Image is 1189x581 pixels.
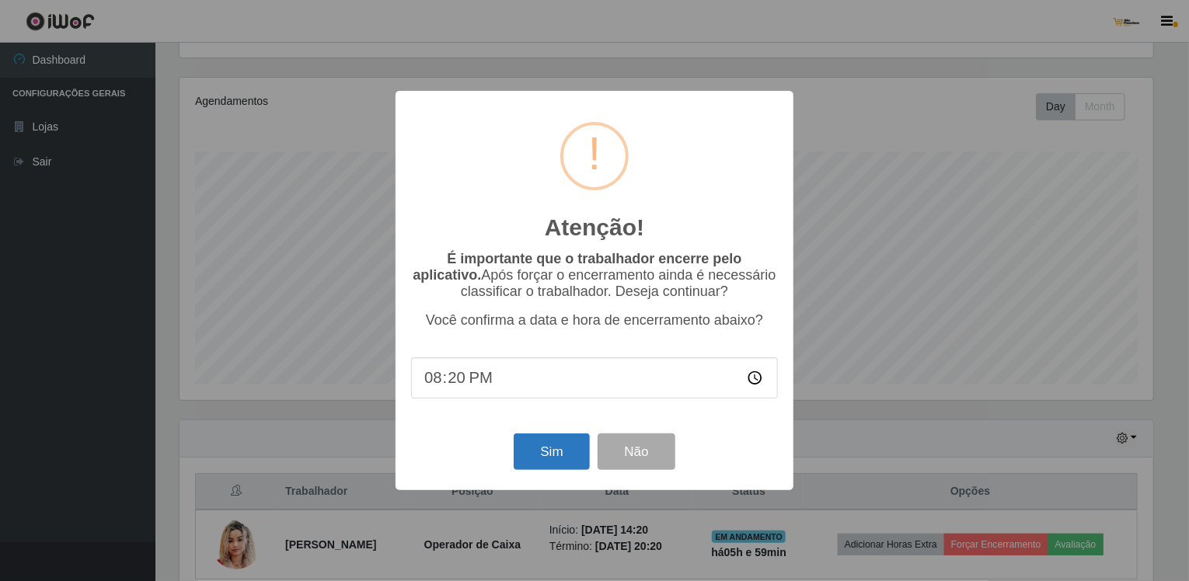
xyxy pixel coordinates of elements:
p: Após forçar o encerramento ainda é necessário classificar o trabalhador. Deseja continuar? [411,251,778,300]
p: Você confirma a data e hora de encerramento abaixo? [411,312,778,329]
b: É importante que o trabalhador encerre pelo aplicativo. [413,251,741,283]
button: Sim [514,433,589,470]
button: Não [598,433,675,470]
h2: Atenção! [545,214,644,242]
